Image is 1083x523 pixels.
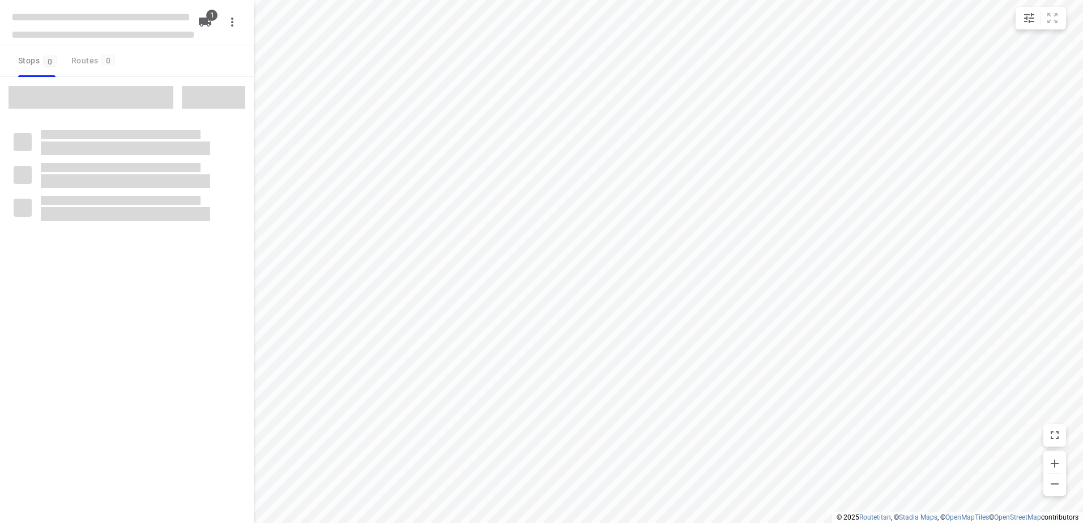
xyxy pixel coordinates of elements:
[994,513,1041,521] a: OpenStreetMap
[945,513,989,521] a: OpenMapTiles
[837,513,1078,521] li: © 2025 , © , © © contributors
[899,513,937,521] a: Stadia Maps
[859,513,891,521] a: Routetitan
[1016,7,1066,29] div: small contained button group
[1018,7,1041,29] button: Map settings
